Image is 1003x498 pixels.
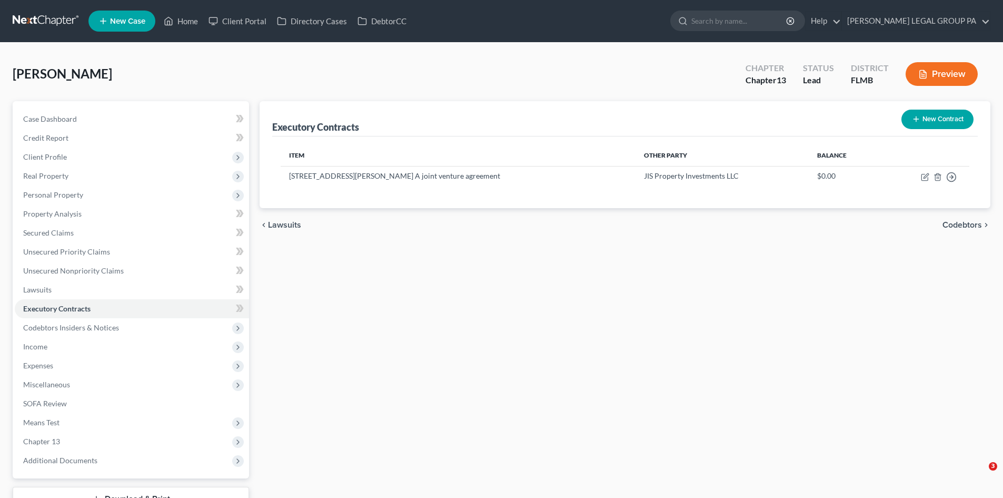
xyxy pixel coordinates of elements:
[23,323,119,332] span: Codebtors Insiders & Notices
[746,62,786,74] div: Chapter
[23,399,67,408] span: SOFA Review
[23,171,68,180] span: Real Property
[23,190,83,199] span: Personal Property
[23,133,68,142] span: Credit Report
[842,12,990,31] a: [PERSON_NAME] LEGAL GROUP PA
[23,342,47,351] span: Income
[746,74,786,86] div: Chapter
[15,261,249,280] a: Unsecured Nonpriority Claims
[23,437,60,446] span: Chapter 13
[158,12,203,31] a: Home
[851,62,889,74] div: District
[23,266,124,275] span: Unsecured Nonpriority Claims
[110,17,145,25] span: New Case
[272,121,359,133] div: Executory Contracts
[15,129,249,148] a: Credit Report
[23,209,82,218] span: Property Analysis
[15,280,249,299] a: Lawsuits
[23,247,110,256] span: Unsecured Priority Claims
[967,462,992,487] iframe: Intercom live chat
[906,62,978,86] button: Preview
[15,223,249,242] a: Secured Claims
[268,221,301,229] span: Lawsuits
[942,221,982,229] span: Codebtors
[15,299,249,318] a: Executory Contracts
[23,228,74,237] span: Secured Claims
[851,74,889,86] div: FLMB
[15,394,249,413] a: SOFA Review
[901,110,974,129] button: New Contract
[942,221,990,229] button: Codebtors chevron_right
[23,418,59,427] span: Means Test
[23,304,91,313] span: Executory Contracts
[13,66,112,81] span: [PERSON_NAME]
[260,221,268,229] i: chevron_left
[15,204,249,223] a: Property Analysis
[982,221,990,229] i: chevron_right
[23,456,97,465] span: Additional Documents
[806,12,841,31] a: Help
[260,221,301,229] button: chevron_left Lawsuits
[23,361,53,370] span: Expenses
[203,12,272,31] a: Client Portal
[281,145,635,166] th: Item
[23,114,77,123] span: Case Dashboard
[809,145,881,166] th: Balance
[635,145,809,166] th: Other Party
[23,285,52,294] span: Lawsuits
[272,12,352,31] a: Directory Cases
[23,152,67,161] span: Client Profile
[15,110,249,129] a: Case Dashboard
[809,166,881,187] td: $0.00
[23,380,70,389] span: Miscellaneous
[691,11,788,31] input: Search by name...
[989,462,997,471] span: 3
[352,12,412,31] a: DebtorCC
[635,166,809,187] td: JIS Property Investments LLC
[777,75,786,85] span: 13
[281,166,635,187] td: [STREET_ADDRESS][PERSON_NAME] A joint venture agreement
[15,242,249,261] a: Unsecured Priority Claims
[803,62,834,74] div: Status
[803,74,834,86] div: Lead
